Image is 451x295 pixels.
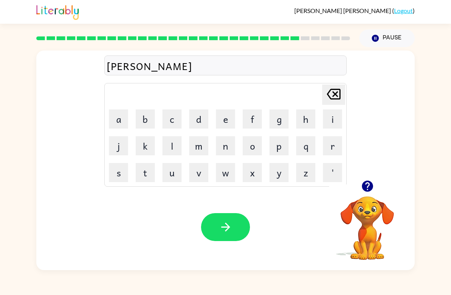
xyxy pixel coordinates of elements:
button: z [296,163,315,182]
button: x [243,163,262,182]
button: v [189,163,208,182]
button: r [323,136,342,155]
span: [PERSON_NAME] [PERSON_NAME] [294,7,392,14]
button: q [296,136,315,155]
button: m [189,136,208,155]
button: w [216,163,235,182]
a: Logout [394,7,413,14]
video: Your browser must support playing .mp4 files to use Literably. Please try using another browser. [329,184,406,261]
button: j [109,136,128,155]
button: n [216,136,235,155]
button: h [296,109,315,129]
button: a [109,109,128,129]
button: i [323,109,342,129]
button: s [109,163,128,182]
button: f [243,109,262,129]
button: k [136,136,155,155]
button: t [136,163,155,182]
div: ( ) [294,7,415,14]
button: u [162,163,182,182]
div: [PERSON_NAME] [107,58,344,74]
button: Pause [359,29,415,47]
button: e [216,109,235,129]
button: g [269,109,289,129]
button: y [269,163,289,182]
img: Literably [36,3,79,20]
button: d [189,109,208,129]
button: o [243,136,262,155]
button: l [162,136,182,155]
button: ' [323,163,342,182]
button: c [162,109,182,129]
button: p [269,136,289,155]
button: b [136,109,155,129]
